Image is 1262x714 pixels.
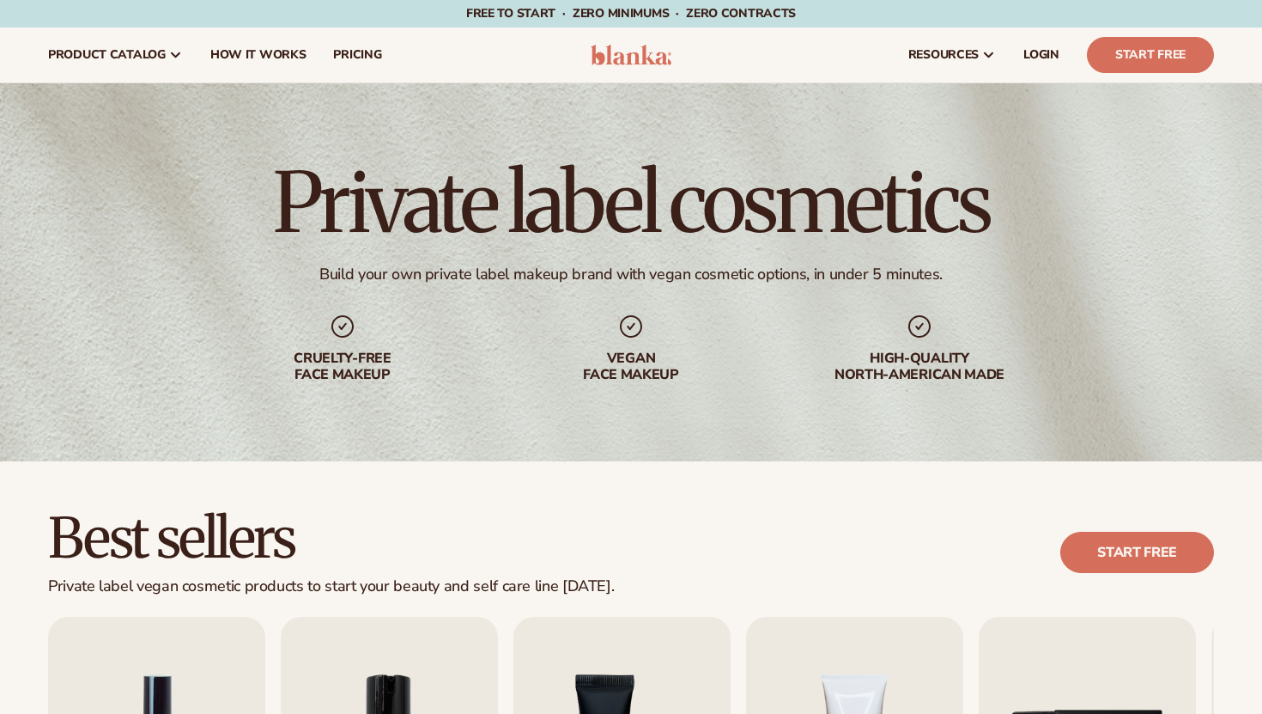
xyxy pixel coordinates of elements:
[319,265,943,284] div: Build your own private label makeup brand with vegan cosmetic options, in under 5 minutes.
[1023,48,1059,62] span: LOGIN
[908,48,979,62] span: resources
[34,27,197,82] a: product catalog
[319,27,395,82] a: pricing
[48,577,614,596] div: Private label vegan cosmetic products to start your beauty and self care line [DATE].
[1010,27,1073,82] a: LOGIN
[210,48,306,62] span: How It Works
[466,5,796,21] span: Free to start · ZERO minimums · ZERO contracts
[895,27,1010,82] a: resources
[1060,532,1214,573] a: Start free
[591,45,672,65] img: logo
[48,510,614,567] h2: Best sellers
[197,27,320,82] a: How It Works
[273,162,989,244] h1: Private label cosmetics
[48,48,166,62] span: product catalog
[521,351,741,383] div: Vegan face makeup
[1087,37,1214,73] a: Start Free
[810,351,1029,383] div: High-quality North-american made
[333,48,381,62] span: pricing
[233,351,452,383] div: Cruelty-free face makeup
